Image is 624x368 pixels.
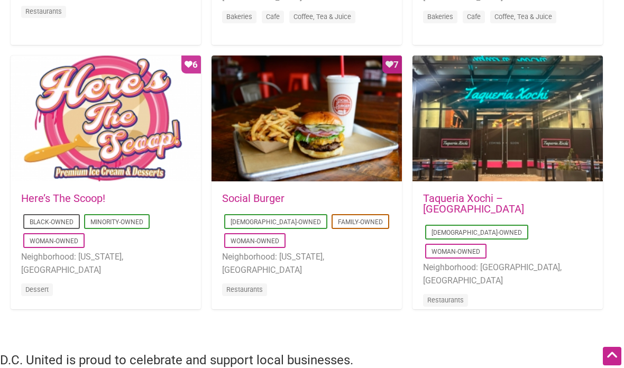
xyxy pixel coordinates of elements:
a: [DEMOGRAPHIC_DATA]-Owned [231,218,321,226]
a: Minority-Owned [90,218,143,226]
a: Social Burger [222,192,285,205]
a: Dessert [25,286,49,293]
li: Neighborhood: [GEOGRAPHIC_DATA], [GEOGRAPHIC_DATA] [423,261,592,288]
a: Cafe [467,13,481,21]
a: Bakeries [427,13,453,21]
a: [DEMOGRAPHIC_DATA]-Owned [432,229,522,236]
div: Scroll Back to Top [603,347,621,365]
a: Restaurants [427,296,464,304]
a: Black-Owned [30,218,74,226]
a: Restaurants [25,7,62,15]
li: Neighborhood: [US_STATE], [GEOGRAPHIC_DATA] [21,250,190,277]
a: Taqueria Xochi – [GEOGRAPHIC_DATA] [423,192,524,215]
a: Coffee, Tea & Juice [293,13,351,21]
a: Woman-Owned [231,237,279,245]
a: Woman-Owned [432,248,480,255]
a: Here’s The Scoop! [21,192,105,205]
a: Restaurants [226,286,263,293]
a: Coffee, Tea & Juice [494,13,552,21]
a: Bakeries [226,13,252,21]
a: Family-Owned [338,218,383,226]
a: Cafe [266,13,280,21]
a: Woman-Owned [30,237,78,245]
li: Neighborhood: [US_STATE], [GEOGRAPHIC_DATA] [222,250,391,277]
